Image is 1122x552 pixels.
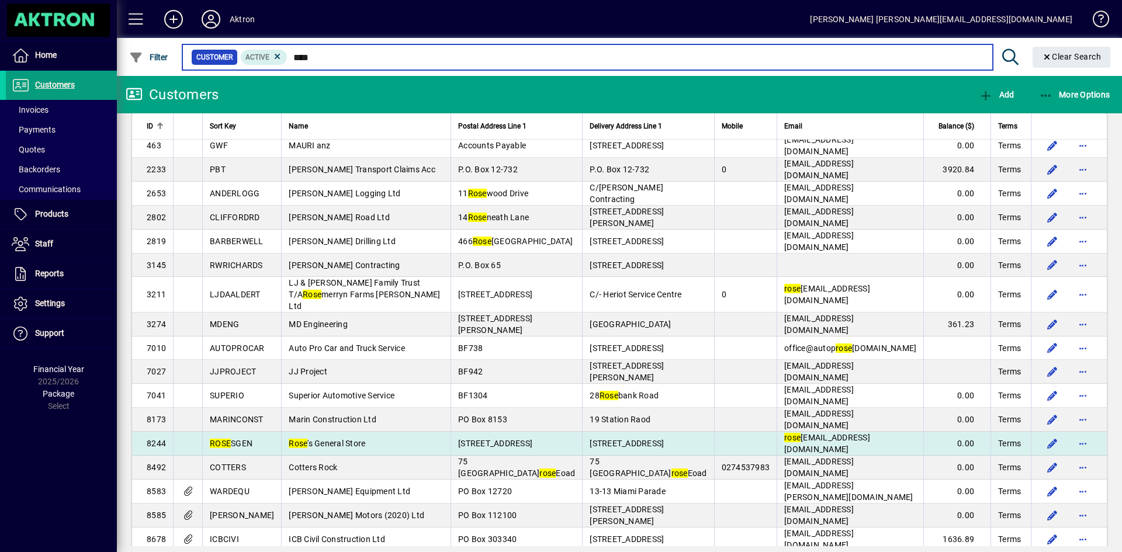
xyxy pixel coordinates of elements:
span: Terms [998,533,1021,545]
button: Edit [1043,482,1062,501]
span: [EMAIL_ADDRESS][DOMAIN_NAME] [784,529,854,550]
span: [EMAIL_ADDRESS][DOMAIN_NAME] [784,385,854,406]
span: Terms [998,485,1021,497]
button: More options [1073,410,1092,429]
button: More options [1073,530,1092,548]
span: [EMAIL_ADDRESS][DOMAIN_NAME] [784,231,854,252]
td: 0.00 [923,456,991,480]
span: Terms [998,259,1021,271]
span: Staff [35,239,53,248]
span: Terms [998,164,1021,175]
span: Sort Key [210,120,236,133]
span: GWF [210,141,228,150]
span: Terms [998,140,1021,151]
a: Products [6,200,117,229]
span: [PERSON_NAME] [210,511,274,520]
span: RWRICHARDS [210,261,263,270]
span: [STREET_ADDRESS] [590,141,664,150]
span: [PERSON_NAME] Logging Ltd [289,189,400,198]
span: Mobile [722,120,743,133]
span: C/- Heriot Service Centre [590,290,681,299]
span: Settings [35,298,65,308]
span: Quotes [12,145,45,154]
button: Edit [1043,160,1062,179]
span: Terms [998,342,1021,354]
span: Financial Year [33,364,84,374]
span: Auto Pro Car and Truck Service [289,343,405,353]
span: 3211 [147,290,166,299]
button: More options [1073,136,1092,155]
span: Marin Construction Ltd [289,415,376,424]
a: Knowledge Base [1084,2,1107,40]
span: [STREET_ADDRESS][PERSON_NAME] [590,207,664,228]
span: MD Engineering [289,320,348,329]
span: [EMAIL_ADDRESS][DOMAIN_NAME] [784,207,854,228]
mat-chip: Activation Status: Active [241,50,288,65]
span: 8585 [147,511,166,520]
span: Add [979,90,1014,99]
span: [STREET_ADDRESS] [590,261,664,270]
div: Aktron [230,10,255,29]
td: 1636.89 [923,527,991,551]
em: Rose [473,237,491,246]
span: [STREET_ADDRESS] [590,237,664,246]
span: PO Box 303340 [458,534,517,544]
em: rose [671,468,688,478]
span: 2233 [147,165,166,174]
em: Rose [303,290,321,299]
button: More options [1073,160,1092,179]
div: Name [289,120,444,133]
span: [STREET_ADDRESS][PERSON_NAME] [590,361,664,382]
span: Clear Search [1042,52,1102,61]
span: Home [35,50,57,60]
span: ID [147,120,153,133]
span: SUPERIO [210,391,244,400]
div: Customers [126,85,219,104]
span: ICBCIVI [210,534,239,544]
span: 2802 [147,213,166,222]
span: 2653 [147,189,166,198]
span: [PERSON_NAME] Contracting [289,261,400,270]
a: Home [6,41,117,70]
span: 0 [722,165,726,174]
button: Edit [1043,285,1062,304]
button: Edit [1043,410,1062,429]
td: 0.00 [923,182,991,206]
span: Terms [998,235,1021,247]
td: 0.00 [923,384,991,408]
button: Edit [1043,362,1062,381]
em: Rose [468,189,487,198]
span: Accounts Payable [458,141,526,150]
span: JJ Project [289,367,327,376]
a: Settings [6,289,117,318]
span: 75 [GEOGRAPHIC_DATA] Eoad [458,457,575,478]
span: Name [289,120,308,133]
button: More options [1073,339,1092,357]
span: MARINCONST [210,415,264,424]
span: BF942 [458,367,483,376]
span: Cotters Rock [289,463,337,472]
span: [EMAIL_ADDRESS][PERSON_NAME][DOMAIN_NAME] [784,481,913,502]
button: More options [1073,232,1092,251]
span: [STREET_ADDRESS][PERSON_NAME] [590,505,664,526]
button: Edit [1043,208,1062,227]
span: ICB Civil Construction Ltd [289,534,385,544]
span: [EMAIL_ADDRESS][DOMAIN_NAME] [784,284,870,305]
span: [PERSON_NAME] Road Ltd [289,213,390,222]
span: Customer [196,51,233,63]
button: Edit [1043,506,1062,525]
td: 0.00 [923,254,991,277]
button: Edit [1043,232,1062,251]
span: [EMAIL_ADDRESS][DOMAIN_NAME] [784,409,854,430]
em: ROSE [210,439,231,448]
div: ID [147,120,166,133]
span: BF1304 [458,391,488,400]
span: 28 bank Road [590,391,659,400]
span: [STREET_ADDRESS] [590,534,664,544]
span: BF738 [458,343,483,353]
span: 463 [147,141,161,150]
span: Postal Address Line 1 [458,120,527,133]
td: 361.23 [923,313,991,336]
span: WARDEQU [210,487,250,496]
span: Superior Automotive Service [289,391,394,400]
